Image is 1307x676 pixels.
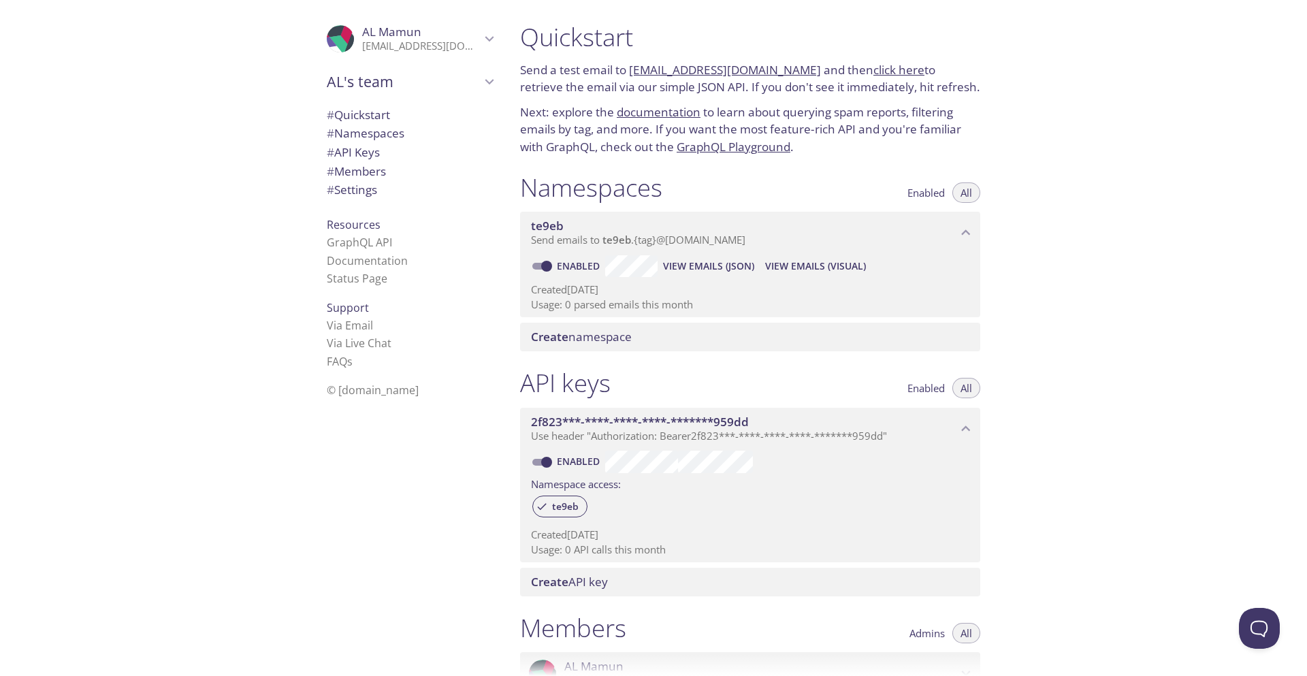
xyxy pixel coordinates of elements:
span: # [327,144,334,160]
h1: API keys [520,368,611,398]
span: te9eb [531,218,564,234]
a: GraphQL API [327,235,392,250]
div: Members [316,162,504,181]
span: View Emails (JSON) [663,258,754,274]
div: AL's team [316,64,504,99]
span: namespace [531,329,632,344]
iframe: Help Scout Beacon - Open [1239,608,1280,649]
button: All [952,623,980,643]
span: Namespaces [327,125,404,141]
span: # [327,163,334,179]
p: Created [DATE] [531,283,969,297]
div: Quickstart [316,106,504,125]
div: te9eb namespace [520,212,980,254]
span: © [DOMAIN_NAME] [327,383,419,398]
button: Admins [901,623,953,643]
span: # [327,125,334,141]
span: Quickstart [327,107,390,123]
button: All [952,378,980,398]
div: API Keys [316,143,504,162]
div: AL Mamun [316,16,504,61]
a: documentation [617,104,700,120]
span: View Emails (Visual) [765,258,866,274]
p: [EMAIL_ADDRESS][DOMAIN_NAME] [362,39,481,53]
p: Next: explore the to learn about querying spam reports, filtering emails by tag, and more. If you... [520,103,980,156]
span: Resources [327,217,381,232]
a: Enabled [555,455,605,468]
a: GraphQL Playground [677,139,790,155]
span: Support [327,300,369,315]
a: click here [873,62,924,78]
span: # [327,107,334,123]
h1: Namespaces [520,172,662,203]
span: Send emails to . {tag} @[DOMAIN_NAME] [531,233,745,246]
div: te9eb [532,496,587,517]
span: AL's team [327,72,481,91]
a: Status Page [327,271,387,286]
span: te9eb [602,233,631,246]
p: Created [DATE] [531,528,969,542]
div: Create API Key [520,568,980,596]
span: Create [531,329,568,344]
span: API Keys [327,144,380,160]
span: te9eb [544,500,587,513]
p: Usage: 0 parsed emails this month [531,297,969,312]
h1: Quickstart [520,22,980,52]
button: View Emails (JSON) [658,255,760,277]
p: Usage: 0 API calls this month [531,543,969,557]
button: All [952,182,980,203]
label: Namespace access: [531,473,621,493]
span: Settings [327,182,377,197]
span: Members [327,163,386,179]
span: s [347,354,353,369]
a: FAQ [327,354,353,369]
span: API key [531,574,608,590]
div: Namespaces [316,124,504,143]
button: View Emails (Visual) [760,255,871,277]
h1: Members [520,613,626,643]
p: Send a test email to and then to retrieve the email via our simple JSON API. If you don't see it ... [520,61,980,96]
div: Team Settings [316,180,504,199]
button: Enabled [899,182,953,203]
span: AL Mamun [362,24,421,39]
a: Via Live Chat [327,336,391,351]
a: Documentation [327,253,408,268]
a: [EMAIL_ADDRESS][DOMAIN_NAME] [629,62,821,78]
a: Via Email [327,318,373,333]
span: # [327,182,334,197]
a: Enabled [555,259,605,272]
div: Create namespace [520,323,980,351]
span: Create [531,574,568,590]
button: Enabled [899,378,953,398]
